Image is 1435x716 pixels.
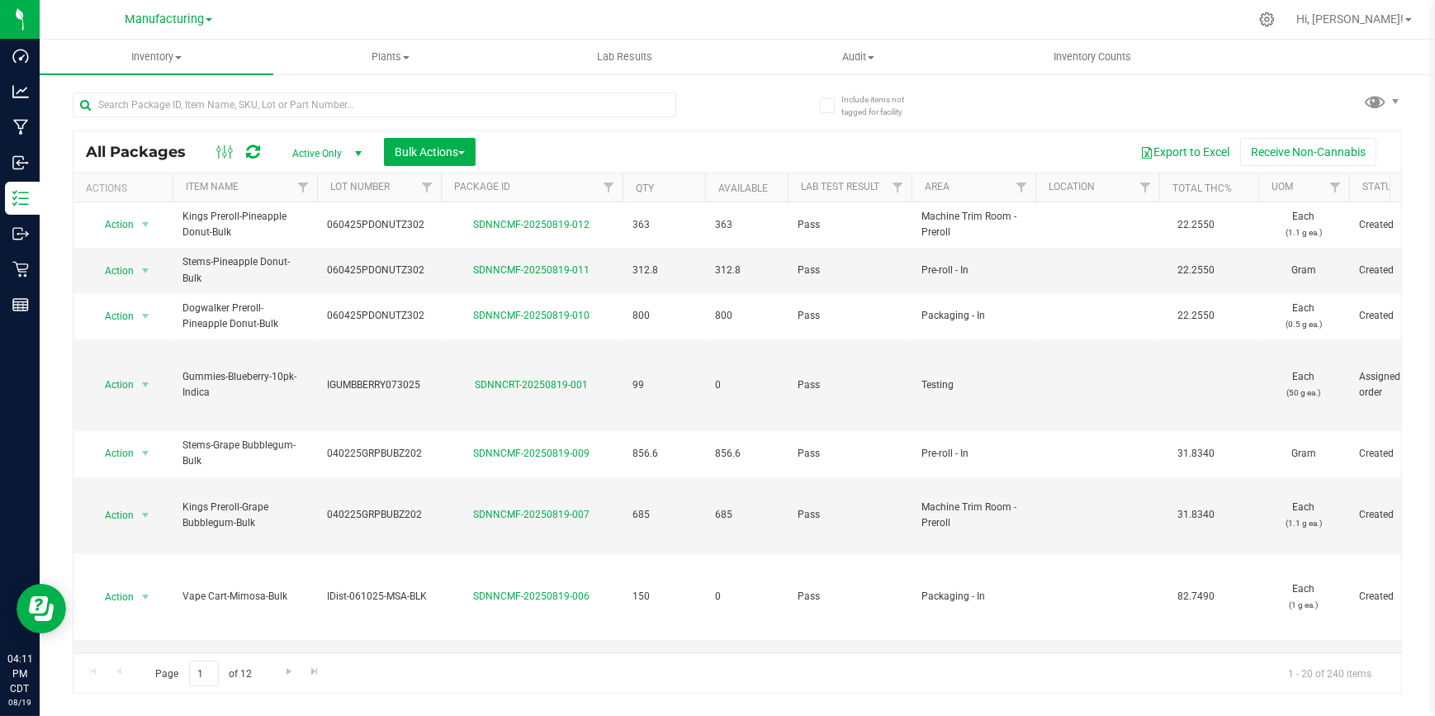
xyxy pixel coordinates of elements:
[1169,213,1223,237] span: 22.2550
[17,584,66,633] iframe: Resource center
[921,589,1025,605] span: Packaging - In
[1130,138,1240,166] button: Export to Excel
[125,12,204,26] span: Manufacturing
[632,507,695,523] span: 685
[715,217,778,233] span: 363
[1359,369,1430,401] span: Assigned to order
[454,181,510,192] a: Package ID
[189,661,219,686] input: 1
[90,305,135,328] span: Action
[12,296,29,313] inline-svg: Reports
[1268,515,1339,531] p: (1.1 g ea.)
[632,217,695,233] span: 363
[141,661,266,686] span: Page of 12
[7,652,32,696] p: 04:11 PM CDT
[798,377,902,393] span: Pass
[742,50,974,64] span: Audit
[474,310,590,321] a: SDNNCMF-20250819-010
[1359,308,1430,324] span: Created
[975,40,1209,74] a: Inventory Counts
[1169,304,1223,328] span: 22.2550
[1240,138,1376,166] button: Receive Non-Cannabis
[636,183,654,194] a: Qty
[384,138,476,166] button: Bulk Actions
[395,145,465,159] span: Bulk Actions
[182,301,307,332] span: Dogwalker Preroll-Pineapple Donut-Bulk
[1172,183,1232,194] a: Total THC%
[182,500,307,531] span: Kings Preroll-Grape Bubblegum-Bulk
[921,500,1025,531] span: Machine Trim Room - Preroll
[327,377,431,393] span: IGUMBBERRY073025
[798,217,902,233] span: Pass
[1268,301,1339,332] span: Each
[508,40,741,74] a: Lab Results
[474,590,590,602] a: SDNNCMF-20250819-006
[1359,263,1430,278] span: Created
[474,509,590,520] a: SDNNCMF-20250819-007
[135,213,156,236] span: select
[327,589,431,605] span: IDist-061025-MSA-BLK
[1362,181,1398,192] a: Status
[12,154,29,171] inline-svg: Inbound
[274,50,506,64] span: Plants
[86,183,166,194] div: Actions
[921,209,1025,240] span: Machine Trim Room - Preroll
[186,181,239,192] a: Item Name
[135,442,156,465] span: select
[1268,446,1339,462] span: Gram
[90,213,135,236] span: Action
[798,589,902,605] span: Pass
[1268,369,1339,401] span: Each
[1169,442,1223,466] span: 31.8340
[327,263,431,278] span: 060425PDONUTZ302
[632,377,695,393] span: 99
[1031,50,1153,64] span: Inventory Counts
[921,308,1025,324] span: Packaging - In
[921,377,1025,393] span: Testing
[1275,661,1385,685] span: 1 - 20 of 240 items
[1296,12,1404,26] span: Hi, [PERSON_NAME]!
[798,446,902,462] span: Pass
[12,48,29,64] inline-svg: Dashboard
[12,119,29,135] inline-svg: Manufacturing
[327,217,431,233] span: 060425PDONUTZ302
[135,259,156,282] span: select
[1169,585,1223,609] span: 82.7490
[741,40,975,74] a: Audit
[330,181,390,192] a: Lot Number
[327,446,431,462] span: 040225GRPBUBZ202
[632,446,695,462] span: 856.6
[715,377,778,393] span: 0
[798,507,902,523] span: Pass
[715,446,778,462] span: 856.6
[1272,181,1293,192] a: UOM
[1008,173,1035,202] a: Filter
[40,50,273,64] span: Inventory
[12,225,29,242] inline-svg: Outbound
[921,446,1025,462] span: Pre-roll - In
[182,589,307,605] span: Vape Cart-Mimosa-Bulk
[476,379,589,391] a: SDNNCRT-20250819-001
[474,264,590,276] a: SDNNCMF-20250819-011
[7,696,32,709] p: 08/19
[1169,503,1223,527] span: 31.8340
[135,305,156,328] span: select
[90,586,135,609] span: Action
[1359,589,1430,605] span: Created
[1268,263,1339,278] span: Gram
[277,661,301,683] a: Go to the next page
[90,504,135,527] span: Action
[474,219,590,230] a: SDNNCMF-20250819-012
[715,589,778,605] span: 0
[575,50,675,64] span: Lab Results
[1268,385,1339,401] p: (50 g ea.)
[715,263,778,278] span: 312.8
[182,438,307,469] span: Stems-Grape Bubblegum-Bulk
[182,209,307,240] span: Kings Preroll-Pineapple Donut-Bulk
[273,40,507,74] a: Plants
[632,308,695,324] span: 800
[90,442,135,465] span: Action
[632,263,695,278] span: 312.8
[1268,209,1339,240] span: Each
[1268,597,1339,613] p: (1 g ea.)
